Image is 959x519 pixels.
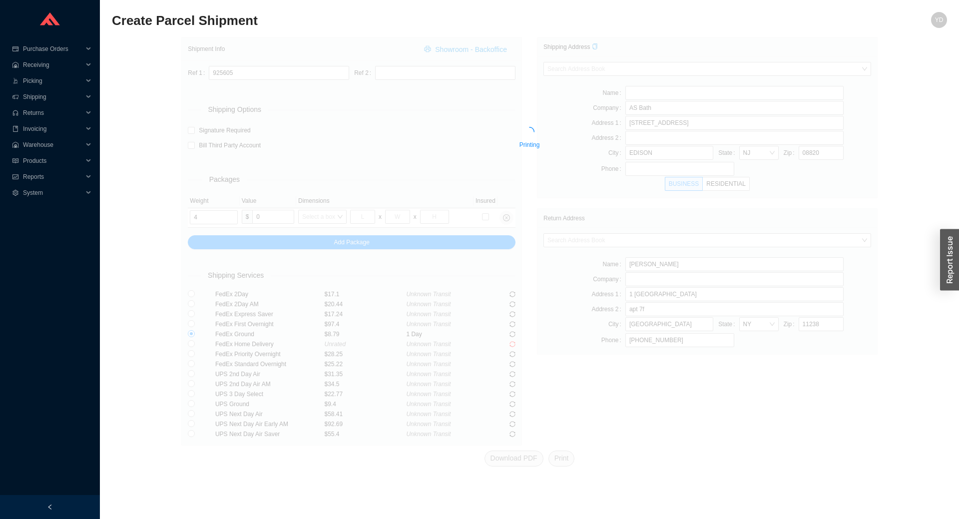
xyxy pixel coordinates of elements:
[12,126,19,132] span: book
[112,12,738,29] h2: Create Parcel Shipment
[181,137,877,150] div: Printing
[23,169,83,185] span: Reports
[23,153,83,169] span: Products
[23,137,83,153] span: Warehouse
[47,504,53,510] span: left
[23,121,83,137] span: Invoicing
[12,158,19,164] span: read
[12,174,19,180] span: fund
[12,190,19,196] span: setting
[23,185,83,201] span: System
[23,105,83,121] span: Returns
[23,89,83,105] span: Shipping
[524,127,534,137] span: loading
[23,73,83,89] span: Picking
[23,41,83,57] span: Purchase Orders
[23,57,83,73] span: Receiving
[12,110,19,116] span: customer-service
[12,46,19,52] span: credit-card
[935,12,944,28] span: YD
